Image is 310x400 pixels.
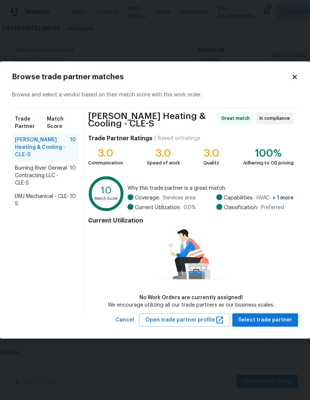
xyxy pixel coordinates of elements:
span: 10 [70,193,76,208]
span: In compliance [259,115,293,122]
span: Current Utilization: [135,204,181,211]
span: HVAC [256,194,294,202]
span: Preferred [261,204,284,211]
span: + 1 more [272,195,294,201]
span: 10 [70,164,76,187]
span: 10 [70,136,76,159]
div: We encourage utilizing all our trade partners as our business scales. [108,301,274,309]
h4: Current Utilization [88,217,294,224]
button: Cancel [112,313,137,327]
button: Open trade partner profile [139,313,230,327]
div: 3.0 [88,150,123,157]
h2: Browse trade partner matches [12,73,291,81]
div: No Work Orders are currently assigned! [108,294,274,301]
span: [PERSON_NAME] Heating & Cooling - CLE-S [15,136,70,159]
span: Trade Partner [15,115,47,130]
div: 100% [243,150,294,157]
div: Speed of work [147,159,180,167]
div: Quality [203,159,219,167]
h4: Trade Partner Ratings [88,135,152,142]
div: 3.0 [147,150,180,157]
span: Services area [163,194,196,202]
div: Communication [88,159,123,167]
span: DMJ Mechanical - CLE-S [15,193,70,208]
span: [PERSON_NAME] Heating & Cooling - CLE-S [88,112,215,127]
span: Open trade partner profile [145,316,224,325]
div: Browse and select a vendor based on their match score with this work order. [12,82,298,108]
span: Capabilities: [224,194,254,202]
span: Match Score [47,115,76,130]
span: Cancel [115,316,134,325]
span: Coverage: [135,194,160,202]
div: 3.0 [203,150,219,157]
span: Burning River General Contracting LLC - CLE-S [15,164,70,187]
div: Based on 1 ratings [158,135,200,142]
div: | [152,135,158,142]
span: Why this trade partner is a great match: [127,185,294,192]
button: Select trade partner [232,313,298,327]
text: Match Score [94,196,118,200]
span: Classification: [224,204,258,211]
div: Adhering to OD pricing [243,159,294,167]
text: 10 [101,185,112,195]
span: Great match [221,115,253,122]
span: Select trade partner [238,316,292,325]
span: 0.0 % [184,204,196,211]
